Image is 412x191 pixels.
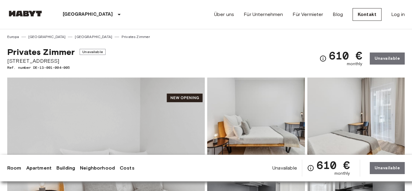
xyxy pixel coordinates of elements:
a: [GEOGRAPHIC_DATA] [28,34,66,40]
span: 610 € [317,160,350,170]
span: Ref. number DE-13-001-004-005 [7,65,106,70]
span: 610 € [329,50,363,61]
a: [GEOGRAPHIC_DATA] [75,34,112,40]
span: monthly [334,170,350,177]
p: [GEOGRAPHIC_DATA] [63,11,113,18]
a: Für Vermieter [293,11,323,18]
a: Building [56,164,75,172]
img: Picture of unit DE-13-001-004-005 [307,78,405,157]
a: Für Unternehmen [244,11,283,18]
span: [STREET_ADDRESS] [7,57,106,65]
img: Habyt [7,11,43,17]
span: Unavailable [80,49,106,55]
span: Unavailable [272,165,297,171]
a: Costs [120,164,135,172]
a: Room [7,164,21,172]
a: Blog [333,11,343,18]
span: Privates Zimmer [7,47,75,57]
a: Privates Zimmer [122,34,150,40]
a: Kontakt [353,8,382,21]
a: Neighborhood [80,164,115,172]
a: Apartment [26,164,52,172]
a: Log in [391,11,405,18]
a: Über uns [214,11,234,18]
svg: Check cost overview for full price breakdown. Please note that discounts apply to new joiners onl... [319,55,327,62]
svg: Check cost overview for full price breakdown. Please note that discounts apply to new joiners onl... [307,164,314,172]
a: Europa [7,34,19,40]
img: Picture of unit DE-13-001-004-005 [207,78,305,157]
span: monthly [347,61,363,67]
